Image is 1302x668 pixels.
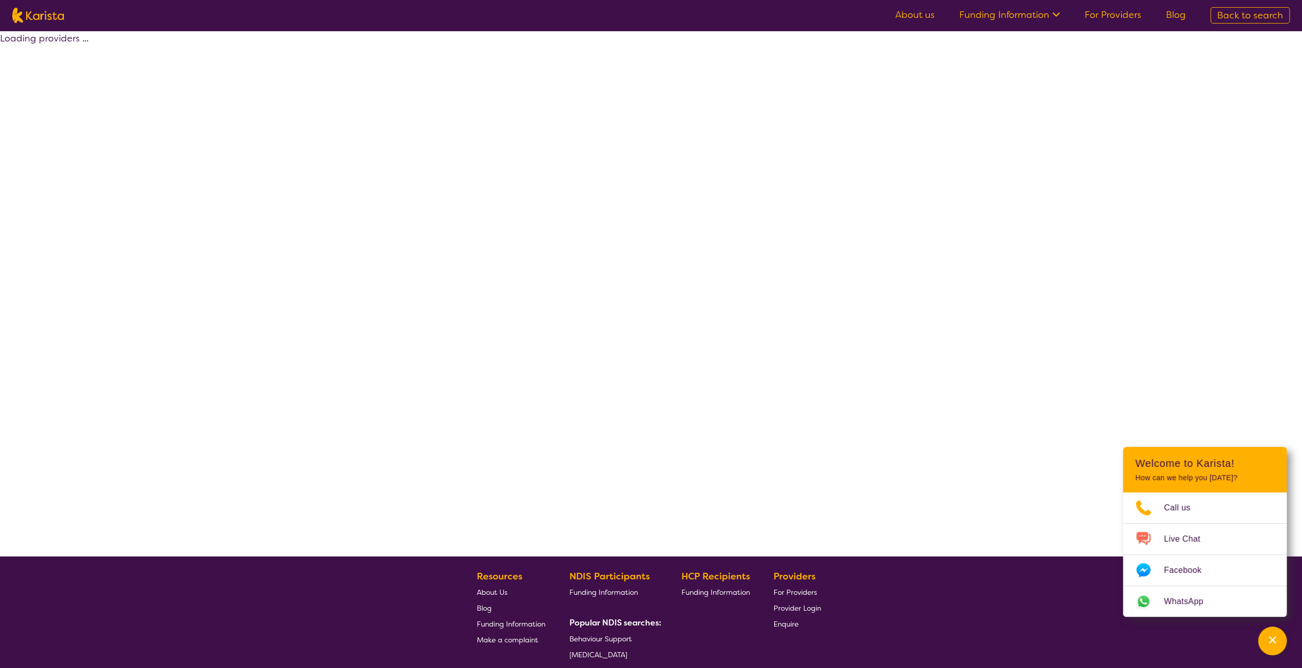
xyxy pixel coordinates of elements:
span: For Providers [774,588,817,597]
a: Funding Information [569,584,657,600]
button: Channel Menu [1258,627,1287,655]
span: Blog [477,604,492,613]
b: Providers [774,570,815,583]
span: Funding Information [681,588,749,597]
b: Popular NDIS searches: [569,617,661,628]
a: For Providers [774,584,821,600]
a: [MEDICAL_DATA] [569,647,657,662]
a: For Providers [1085,9,1141,21]
p: How can we help you [DATE]? [1135,473,1274,482]
a: Funding Information [959,9,1060,21]
div: Channel Menu [1123,447,1287,617]
span: Call us [1164,500,1203,515]
a: Funding Information [477,616,545,632]
a: Back to search [1210,7,1290,24]
span: About Us [477,588,507,597]
a: Blog [477,600,545,616]
b: HCP Recipients [681,570,749,583]
span: Provider Login [774,604,821,613]
a: Provider Login [774,600,821,616]
span: Make a complaint [477,635,538,644]
a: Blog [1166,9,1186,21]
span: Funding Information [477,619,545,629]
span: WhatsApp [1164,594,1216,609]
a: Web link opens in a new tab. [1123,586,1287,617]
span: Live Chat [1164,531,1212,547]
span: [MEDICAL_DATA] [569,650,627,659]
a: Make a complaint [477,632,545,648]
b: NDIS Participants [569,570,650,583]
b: Resources [477,570,522,583]
span: Back to search [1217,9,1283,21]
a: About us [895,9,935,21]
h2: Welcome to Karista! [1135,457,1274,469]
a: Funding Information [681,584,749,600]
img: Karista logo [12,8,64,23]
span: Facebook [1164,563,1213,578]
a: About Us [477,584,545,600]
span: Funding Information [569,588,638,597]
ul: Choose channel [1123,492,1287,617]
a: Behaviour Support [569,631,657,647]
a: Enquire [774,616,821,632]
span: Enquire [774,619,799,629]
span: Behaviour Support [569,634,632,643]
